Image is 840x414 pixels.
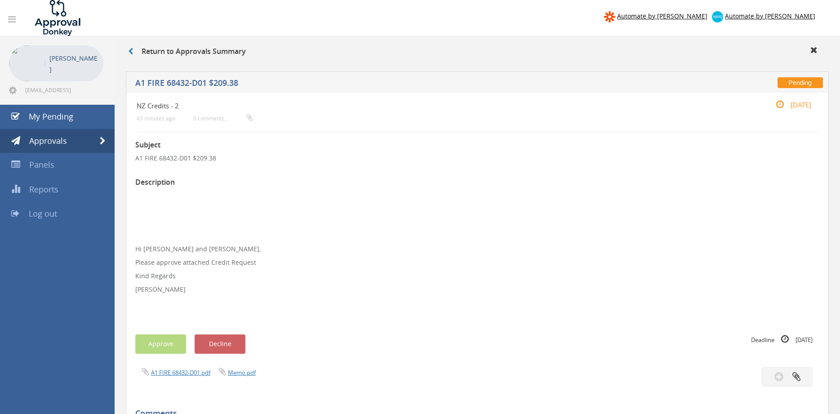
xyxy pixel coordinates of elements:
[49,53,99,75] p: [PERSON_NAME]
[751,334,813,344] small: Deadline [DATE]
[778,77,823,88] span: Pending
[137,102,704,110] h4: NZ Credits - 2
[617,12,707,20] span: Automate by [PERSON_NAME]
[135,272,819,280] p: Kind Regards
[29,208,57,219] span: Log out
[228,369,256,377] a: Memo.pdf
[135,178,819,187] h3: Description
[135,258,819,267] p: Please approve attached Credit Request
[725,12,815,20] span: Automate by [PERSON_NAME]
[29,159,54,170] span: Panels
[29,135,67,146] span: Approvals
[135,79,616,90] h5: A1 FIRE 68432-D01 $209.38
[128,48,246,56] h3: Return to Approvals Summary
[135,334,186,354] button: Approve
[137,115,175,122] small: 43 minutes ago
[195,334,245,354] button: Decline
[193,115,253,122] small: 0 comments...
[766,100,811,110] small: [DATE]
[29,111,73,122] span: My Pending
[135,245,819,254] p: Hi [PERSON_NAME] and [PERSON_NAME],
[135,141,819,149] h3: Subject
[29,184,58,195] span: Reports
[25,86,102,93] span: [EMAIL_ADDRESS][DOMAIN_NAME]
[151,369,210,377] a: A1 FIRE 68432-D01.pdf
[135,285,819,294] p: [PERSON_NAME]
[135,154,819,163] p: A1 FIRE 68432-D01 $209.38
[712,11,723,22] img: xero-logo.png
[604,11,615,22] img: zapier-logomark.png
